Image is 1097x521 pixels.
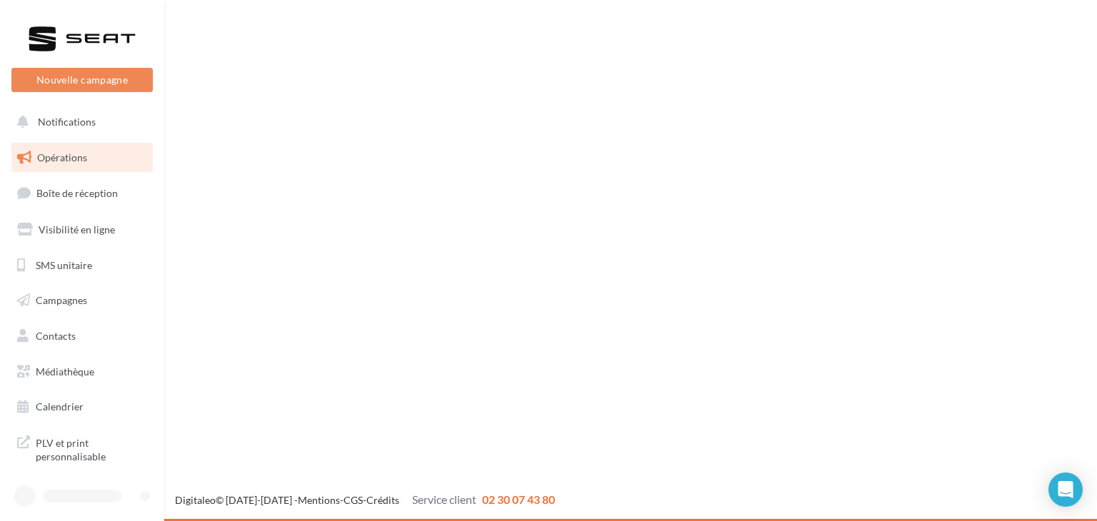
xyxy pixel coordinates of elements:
a: CGS [344,494,363,506]
span: Opérations [37,151,87,163]
a: Visibilité en ligne [9,215,156,245]
span: Boîte de réception [36,187,118,199]
a: Médiathèque [9,357,156,387]
a: Opérations [9,143,156,173]
span: Calendrier [36,400,84,413]
a: Campagnes DataOnDemand [9,475,156,517]
span: Campagnes [36,294,87,306]
div: Open Intercom Messenger [1048,472,1083,507]
a: Contacts [9,321,156,351]
span: 02 30 07 43 80 [482,492,555,506]
a: SMS unitaire [9,251,156,280]
span: Notifications [38,116,96,128]
a: Campagnes [9,285,156,315]
a: Crédits [366,494,399,506]
a: PLV et print personnalisable [9,428,156,470]
span: PLV et print personnalisable [36,433,147,464]
span: Service client [412,492,476,506]
span: Visibilité en ligne [39,223,115,236]
button: Notifications [9,107,150,137]
a: Digitaleo [175,494,216,506]
a: Calendrier [9,392,156,422]
span: Médiathèque [36,365,94,378]
span: © [DATE]-[DATE] - - - [175,494,555,506]
button: Nouvelle campagne [11,68,153,92]
span: Contacts [36,330,76,342]
span: Campagnes DataOnDemand [36,481,147,512]
span: SMS unitaire [36,258,92,270]
a: Mentions [298,494,340,506]
a: Boîte de réception [9,178,156,208]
